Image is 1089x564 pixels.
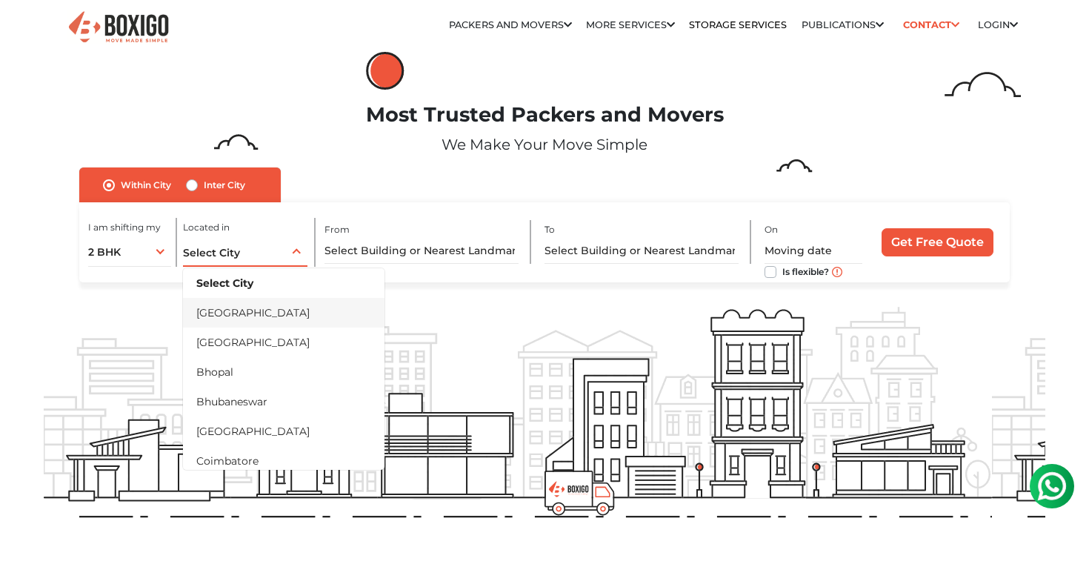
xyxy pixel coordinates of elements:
label: On [765,223,778,236]
input: Select Building or Nearest Landmark [544,238,739,264]
li: [GEOGRAPHIC_DATA] [183,417,384,446]
label: I am shifting my [88,221,161,234]
a: Login [978,19,1018,30]
label: To [544,223,555,236]
a: Packers and Movers [449,19,572,30]
img: boxigo_prackers_and_movers_truck [544,471,615,516]
li: Coimbatore [183,446,384,476]
a: More services [586,19,675,30]
span: Select City [183,246,240,259]
span: 2 BHK [88,245,121,259]
input: Select Building or Nearest Landmark [324,238,519,264]
img: Boxigo [67,10,170,46]
img: move_date_info [832,267,842,277]
li: [GEOGRAPHIC_DATA] [183,328,384,357]
input: Get Free Quote [882,228,993,256]
a: Storage Services [689,19,787,30]
label: Located in [183,221,230,234]
li: Select City [183,268,384,298]
a: Contact [898,13,964,36]
label: Inter City [204,176,245,194]
label: Within City [121,176,171,194]
label: Is flexible? [782,263,829,279]
img: whatsapp-icon.svg [15,15,44,44]
li: Bhubaneswar [183,387,384,417]
h1: Most Trusted Packers and Movers [44,103,1045,127]
p: We Make Your Move Simple [44,133,1045,156]
label: From [324,223,350,236]
li: [GEOGRAPHIC_DATA] [183,298,384,328]
a: Publications [802,19,884,30]
li: Bhopal [183,357,384,387]
input: Moving date [765,238,862,264]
